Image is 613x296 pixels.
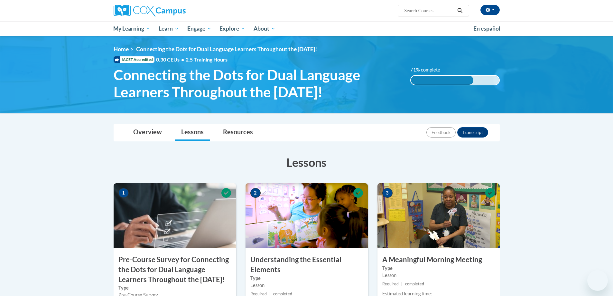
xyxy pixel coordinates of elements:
span: Connecting the Dots for Dual Language Learners Throughout the [DATE]! [114,66,401,100]
a: My Learning [109,21,155,36]
span: 3 [382,188,393,198]
span: Learn [159,25,179,33]
a: About [249,21,280,36]
span: • [181,56,184,62]
a: Cox Campus [114,5,236,16]
span: IACET Accredited [114,56,154,63]
button: Search [455,7,465,14]
a: Home [114,46,129,53]
a: En español [469,22,505,35]
label: Type [118,284,231,291]
div: Main menu [104,21,509,36]
a: Lessons [175,124,210,141]
span: 0.30 CEUs [156,56,186,63]
label: 71% complete [410,66,447,73]
button: Feedback [426,127,456,138]
a: Overview [127,124,168,141]
span: Required [382,282,399,286]
span: Explore [219,25,245,33]
a: Explore [215,21,249,36]
a: Resources [217,124,259,141]
input: Search Courses [404,7,455,14]
button: Transcript [457,127,488,138]
span: 1 [118,188,129,198]
span: En español [473,25,500,32]
h3: A Meaningful Morning Meeting [377,255,500,265]
label: Type [250,275,363,282]
h3: Lessons [114,154,500,170]
div: 71% complete [411,76,473,85]
span: completed [405,282,424,286]
img: Course Image [246,183,368,248]
img: Cox Campus [114,5,186,16]
img: Course Image [114,183,236,248]
span: About [254,25,275,33]
span: Connecting the Dots for Dual Language Learners Throughout the [DATE]! [136,46,317,53]
h3: Pre-Course Survey for Connecting the Dots for Dual Language Learners Throughout the [DATE]! [114,255,236,284]
button: Account Settings [480,5,500,15]
img: Course Image [377,183,500,248]
span: 2.5 Training Hours [186,56,228,62]
div: Lesson [382,272,495,279]
h3: Understanding the Essential Elements [246,255,368,275]
label: Type [382,265,495,272]
span: | [401,282,403,286]
span: My Learning [113,25,150,33]
a: Engage [183,21,216,36]
span: Engage [187,25,211,33]
a: Learn [154,21,183,36]
span: 2 [250,188,261,198]
iframe: Button to launch messaging window [587,270,608,291]
div: Lesson [250,282,363,289]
